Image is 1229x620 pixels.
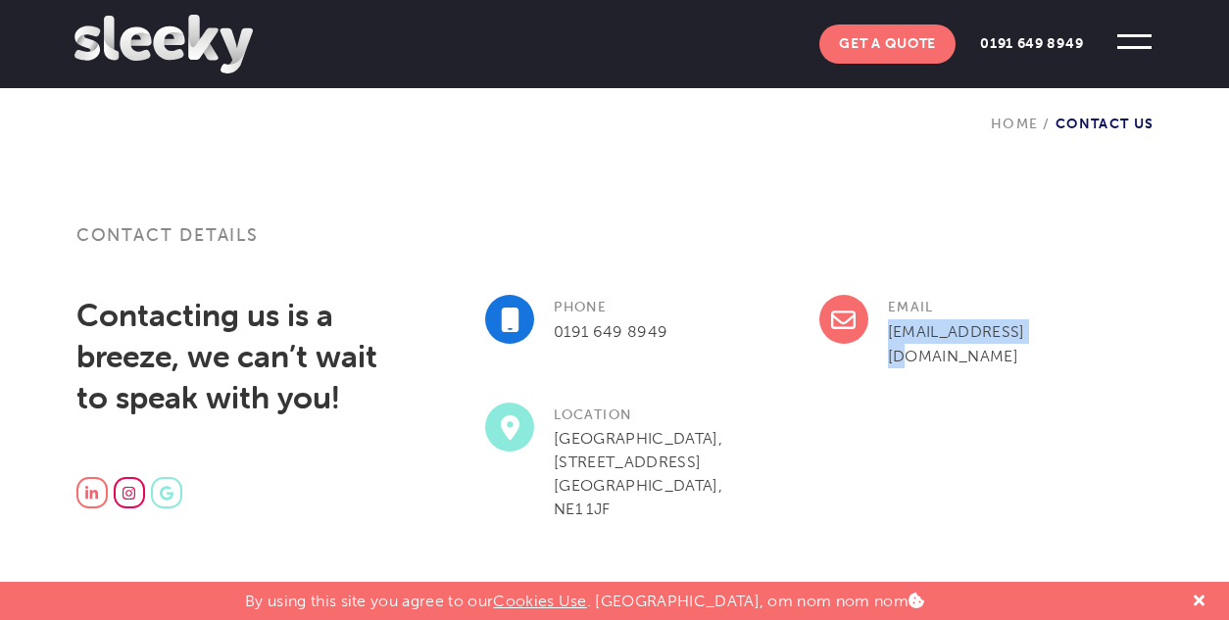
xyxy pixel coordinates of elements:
img: instagram.svg [123,486,135,501]
h3: Contact details [76,223,1154,270]
a: Home [991,116,1039,132]
img: google.svg [160,486,173,501]
h3: Phone [485,295,786,319]
a: [EMAIL_ADDRESS][DOMAIN_NAME] [888,322,1025,365]
p: By using this site you agree to our . [GEOGRAPHIC_DATA], om nom nom nom [245,582,924,610]
img: mobile-solid.svg [501,308,519,332]
h3: Location [485,403,786,427]
a: Cookies Use [493,592,587,610]
span: / [1038,116,1055,132]
img: location-dot-solid.svg [501,415,519,440]
div: Contact Us [991,81,1155,132]
h3: Email [819,295,1120,319]
img: envelope-regular.svg [831,308,856,332]
p: [GEOGRAPHIC_DATA], [STREET_ADDRESS] [GEOGRAPHIC_DATA], NE1 1JF [485,427,786,521]
a: 0191 649 8949 [960,24,1103,64]
a: Get A Quote [819,24,956,64]
img: linkedin-in.svg [85,486,98,501]
a: 0191 649 8949 [554,322,667,341]
img: Sleeky Web Design Newcastle [74,15,253,73]
h2: Contacting us is a breeze, we can’t wait to speak with you! [76,295,378,418]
